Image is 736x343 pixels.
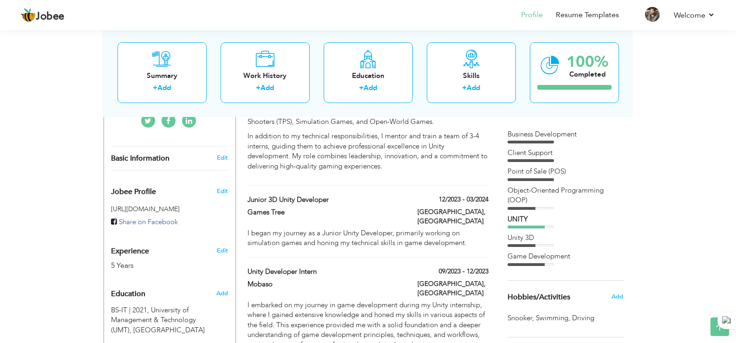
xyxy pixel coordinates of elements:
img: Profile Img [645,7,660,22]
span: Share on Facebook [119,217,178,227]
span: Education [111,290,145,298]
label: Mobaso [248,279,404,289]
div: Completed [567,69,608,79]
a: Jobee [21,8,65,23]
span: Snooker [508,313,536,323]
a: Edit [217,246,228,255]
span: Basic Information [111,155,169,163]
div: 100% [567,54,608,69]
div: Education [331,71,405,80]
label: Unity Developer Intern [248,267,404,277]
div: Client Support [508,148,624,158]
h5: [URL][DOMAIN_NAME] [111,206,228,213]
label: [GEOGRAPHIC_DATA], [GEOGRAPHIC_DATA] [417,207,488,226]
div: 5 Years [111,260,207,271]
div: Enhance your career by creating a custom URL for your Jobee public profile. [104,178,235,201]
a: Add [364,83,377,92]
a: Add [261,83,274,92]
p: In addition to my technical responsibilities, I mentor and train a team of 3-4 interns, guiding t... [248,131,488,171]
div: Summary [125,71,199,80]
span: Add [612,292,623,301]
a: Profile [521,10,543,20]
label: [GEOGRAPHIC_DATA], [GEOGRAPHIC_DATA] [417,279,488,298]
a: Add [467,83,480,92]
label: Games Tree [248,207,404,217]
div: Game Development [508,252,624,261]
label: 12/2023 - 03/2024 [439,195,488,204]
span: Jobee Profile [111,188,156,196]
label: 09/2023 - 12/2023 [439,267,488,276]
label: Junior 3D Unity Developer [248,195,404,205]
span: Hobbies/Activities [508,293,570,302]
div: Object-Oriented Programming (OOP) [508,186,624,206]
span: Add [216,289,228,298]
a: Edit [217,154,228,162]
div: Add your educational degree. [111,285,228,335]
div: Business Development [508,129,624,139]
a: Add [157,83,171,92]
div: UNITY [508,214,624,224]
span: Swimming [536,313,572,323]
span: University of Management & Technology (UMT), [GEOGRAPHIC_DATA] [111,305,205,335]
span: Experience [111,247,149,256]
span: Driving [572,313,596,323]
a: Welcome [674,10,715,21]
label: + [153,83,157,93]
span: BS-IT, University of Management & Technology (UMT), 2021 [111,305,149,315]
label: + [256,83,261,93]
img: jobee.io [21,8,36,23]
span: , [532,313,534,323]
span: Edit [217,187,228,195]
div: Unity 3D [508,233,624,243]
span: Jobee [36,12,65,22]
a: Resume Templates [556,10,619,20]
div: Work History [228,71,302,80]
div: I began my journey as a Junior Unity Developer, primarily working on simulation games and honing ... [248,228,488,248]
span: , [568,313,570,323]
div: Skills [434,71,508,80]
div: BS-IT, 2021 [104,305,235,335]
div: Share some of your professional and personal interests. [501,281,631,313]
label: + [359,83,364,93]
label: + [462,83,467,93]
div: Point of Sale (POS) [508,167,624,176]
